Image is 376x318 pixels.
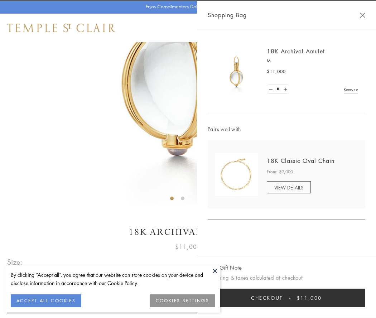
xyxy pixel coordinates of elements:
[360,13,365,18] button: Close Shopping Bag
[208,10,247,20] span: Shopping Bag
[274,184,303,191] span: VIEW DETAILS
[208,263,242,272] button: Add Gift Note
[175,242,201,251] span: $11,000
[7,24,115,32] img: Temple St. Clair
[215,153,258,196] img: N88865-OV18
[7,256,23,268] span: Size:
[267,168,293,175] span: From: $9,000
[11,294,81,307] button: ACCEPT ALL COOKIES
[267,181,311,193] a: VIEW DETAILS
[251,294,283,302] span: Checkout
[215,50,258,93] img: 18K Archival Amulet
[267,68,286,75] span: $11,000
[150,294,215,307] button: COOKIES SETTINGS
[281,85,289,94] a: Set quantity to 2
[267,157,334,165] a: 18K Classic Oval Chain
[344,85,358,93] a: Remove
[208,125,365,133] span: Pairs well with
[267,47,325,55] a: 18K Archival Amulet
[7,226,369,238] h1: 18K Archival Amulet
[146,3,227,10] p: Enjoy Complimentary Delivery & Returns
[208,273,365,282] p: Shipping & taxes calculated at checkout
[208,289,365,307] button: Checkout $11,000
[297,294,322,302] span: $11,000
[267,85,274,94] a: Set quantity to 0
[11,271,215,287] div: By clicking “Accept all”, you agree that our website can store cookies on your device and disclos...
[267,57,358,64] p: M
